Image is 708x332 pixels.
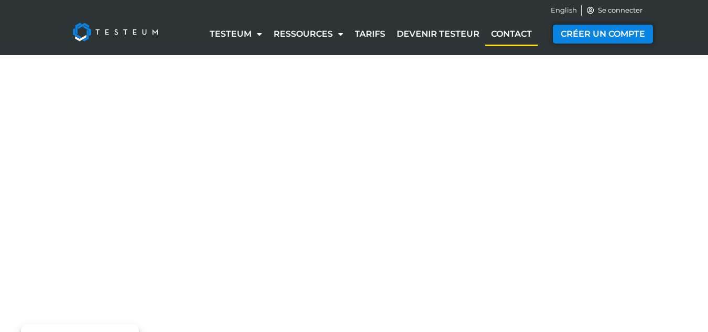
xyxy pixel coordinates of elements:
a: Testeum [204,22,268,46]
a: Devenir testeur [391,22,485,46]
img: Testeum Logo - Application crowdtesting platform [61,11,170,53]
a: Contact [485,22,538,46]
nav: Menu [196,22,546,46]
a: CRÉER UN COMPTE [553,25,653,44]
a: Ressources [268,22,349,46]
a: Se connecter [586,5,642,16]
span: CRÉER UN COMPTE [561,30,645,38]
span: Se connecter [595,5,642,16]
a: English [551,5,577,16]
a: Tarifs [349,22,391,46]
